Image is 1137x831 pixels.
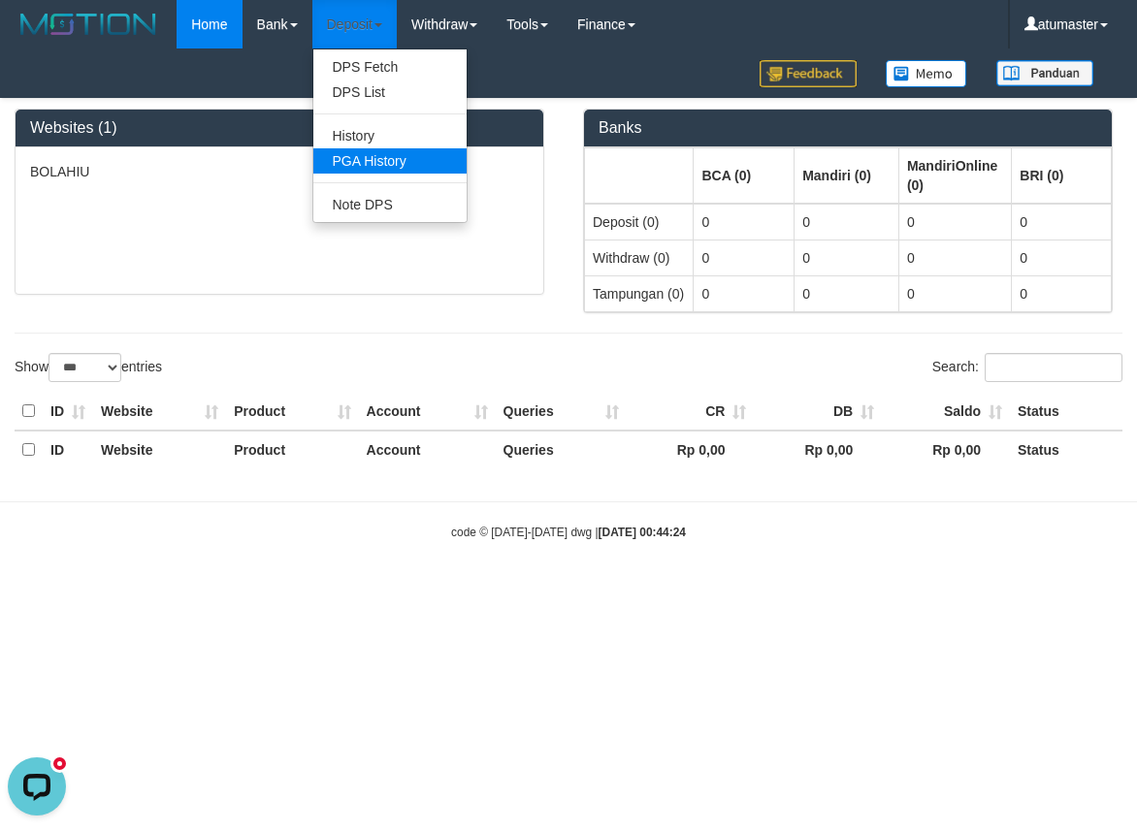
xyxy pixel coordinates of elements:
small: code © [DATE]-[DATE] dwg | [451,526,686,539]
select: Showentries [49,353,121,382]
img: Button%20Memo.svg [886,60,967,87]
th: Group: activate to sort column ascending [694,147,795,204]
th: Queries [496,393,627,431]
th: DB [754,393,882,431]
img: Feedback.jpg [760,60,857,87]
a: DPS List [313,80,467,105]
input: Search: [985,353,1122,382]
th: Queries [496,431,627,468]
th: Group: activate to sort column ascending [795,147,899,204]
img: panduan.png [996,60,1093,86]
label: Show entries [15,353,162,382]
td: 0 [898,240,1011,275]
td: 0 [1012,240,1112,275]
th: Group: activate to sort column ascending [898,147,1011,204]
strong: [DATE] 00:44:24 [599,526,686,539]
th: ID [43,431,93,468]
th: Product [226,431,358,468]
td: 0 [898,204,1011,240]
th: CR [627,393,755,431]
th: ID [43,393,93,431]
h3: Websites (1) [30,119,529,137]
th: Rp 0,00 [882,431,1010,468]
a: DPS Fetch [313,54,467,80]
th: Rp 0,00 [627,431,755,468]
p: BOLAHIU [30,162,529,181]
a: History [313,123,467,148]
button: Open LiveChat chat widget [8,8,66,66]
th: Group: activate to sort column ascending [1012,147,1112,204]
th: Group: activate to sort column ascending [585,147,694,204]
th: Product [226,393,358,431]
th: Rp 0,00 [754,431,882,468]
td: 0 [694,240,795,275]
div: new message indicator [50,5,69,23]
td: 0 [795,204,899,240]
th: Saldo [882,393,1010,431]
td: 0 [795,275,899,311]
td: 0 [694,204,795,240]
td: Tampungan (0) [585,275,694,311]
th: Account [359,393,496,431]
th: Website [93,393,226,431]
th: Status [1010,431,1122,468]
label: Search: [932,353,1122,382]
a: PGA History [313,148,467,174]
h3: Banks [599,119,1097,137]
th: Website [93,431,226,468]
td: 0 [1012,204,1112,240]
td: 0 [795,240,899,275]
td: Deposit (0) [585,204,694,240]
img: MOTION_logo.png [15,10,162,39]
td: 0 [1012,275,1112,311]
th: Account [359,431,496,468]
a: Note DPS [313,192,467,217]
td: 0 [694,275,795,311]
th: Status [1010,393,1122,431]
td: 0 [898,275,1011,311]
td: Withdraw (0) [585,240,694,275]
